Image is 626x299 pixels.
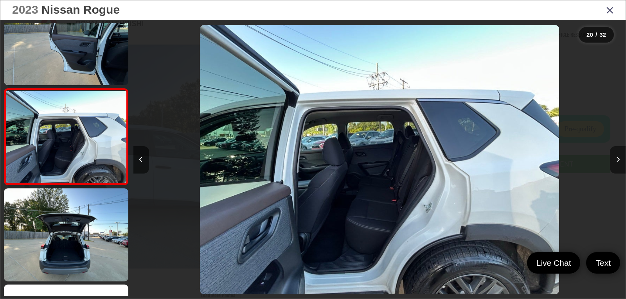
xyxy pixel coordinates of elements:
a: Text [586,252,620,274]
button: Previous image [133,146,149,174]
a: Live Chat [527,252,581,274]
span: Live Chat [532,258,575,268]
img: 2023 Nissan Rogue S [5,91,128,183]
span: 2023 [12,3,38,16]
span: / [595,32,598,38]
span: Text [592,258,615,268]
span: 32 [599,31,606,38]
span: Nissan Rogue [41,3,120,16]
img: 2023 Nissan Rogue S [3,187,130,282]
button: Next image [610,146,626,174]
i: Close gallery [606,5,614,15]
div: 2023 Nissan Rogue S 19 [133,25,625,294]
span: 20 [586,31,593,38]
img: 2023 Nissan Rogue S [200,25,559,294]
